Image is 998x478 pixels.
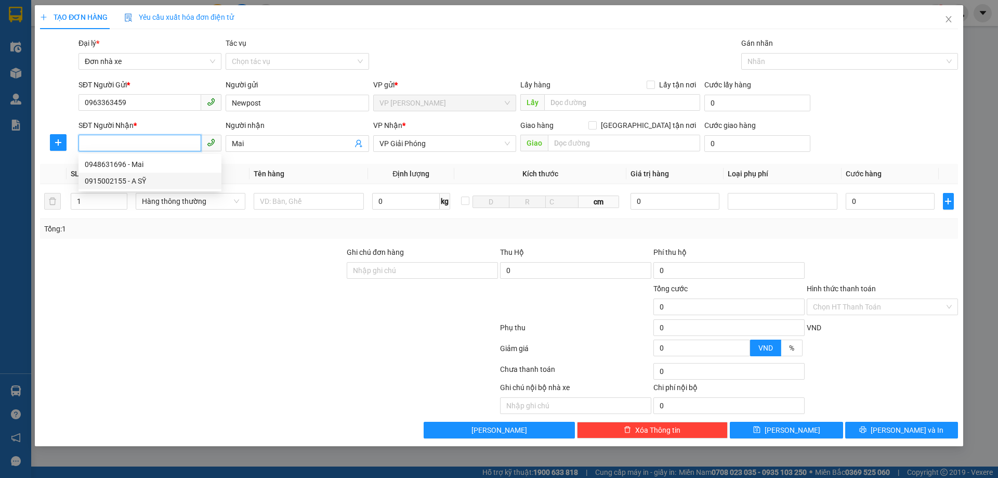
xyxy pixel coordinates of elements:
span: printer [859,426,866,434]
span: TẠO ĐƠN HÀNG [40,13,108,21]
span: Giao [520,135,548,151]
div: Chưa thanh toán [499,364,652,382]
button: plus [943,193,954,210]
input: Nhập ghi chú [500,397,651,414]
span: Tổng cước [653,285,688,293]
div: Ghi chú nội bộ nhà xe [500,382,651,397]
div: VP gửi [373,79,516,91]
label: Ghi chú đơn hàng [347,248,404,256]
span: plus [943,197,953,205]
label: Cước giao hàng [704,121,756,130]
span: [PERSON_NAME] và In [871,424,943,436]
img: logo [6,18,25,67]
span: save [753,426,760,434]
label: Gán nhãn [741,39,773,47]
span: SL [71,170,79,178]
div: Phụ thu [499,322,652,340]
button: printer[PERSON_NAME] và In [845,422,958,438]
span: VP Nhận [373,121,402,130]
strong: PHIẾU GỬI HÀNG [29,33,113,44]
span: Yêu cầu xuất hóa đơn điện tử [124,13,234,21]
span: close [944,15,953,23]
strong: Hotline : 0889 23 23 23 [37,46,104,54]
span: Cước hàng [846,170,882,178]
button: delete [44,193,61,210]
div: Tổng: 1 [44,223,385,235]
div: 0948631696 - Mai [78,156,221,173]
label: Tác vụ [226,39,246,47]
div: Chi phí nội bộ [653,382,805,397]
span: phone [207,138,215,147]
input: Cước giao hàng [704,135,810,152]
input: Dọc đường [544,94,700,111]
strong: CÔNG TY TNHH VĨNH QUANG [33,8,108,31]
input: C [545,196,579,208]
span: kg [440,193,450,210]
input: Cước lấy hàng [704,95,810,111]
input: D [472,196,509,208]
span: DDN1410250326 [116,11,205,24]
span: Định lượng [392,170,429,178]
span: user-add [354,139,363,148]
span: Lấy [520,94,544,111]
input: Ghi chú đơn hàng [347,262,498,279]
span: phone [207,98,215,106]
button: save[PERSON_NAME] [730,422,843,438]
span: Hàng thông thường [142,193,240,209]
span: VP Giải Phóng [379,136,510,151]
span: plus [40,14,47,21]
span: Website [57,57,82,65]
div: SĐT Người Gửi [78,79,221,91]
span: Đại lý [78,39,99,47]
span: cm [579,196,619,208]
span: [PERSON_NAME] [471,424,527,436]
span: % [789,344,794,352]
span: delete [624,426,631,434]
span: Tên hàng [254,170,284,178]
span: plus [50,138,66,147]
div: Người gửi [226,79,369,91]
strong: : [DOMAIN_NAME] [39,56,102,75]
button: Close [934,5,963,34]
span: Lấy tận nơi [655,79,700,91]
input: 0 [631,193,719,210]
div: 0948631696 - Mai [85,159,215,170]
span: Xóa Thông tin [635,424,680,436]
input: VD: Bàn, Ghế [254,193,364,210]
span: VND [758,344,773,352]
div: 0915002155 - A SỸ [85,175,215,187]
span: Giao hàng [520,121,554,130]
span: [PERSON_NAME] [765,424,820,436]
input: R [509,196,546,208]
span: VND [807,324,821,332]
span: [GEOGRAPHIC_DATA] tận nơi [597,120,700,131]
span: Lấy hàng [520,81,550,89]
th: Loại phụ phí [724,164,842,184]
span: Đơn nhà xe [85,54,215,69]
label: Hình thức thanh toán [807,285,876,293]
div: Giảm giá [499,343,652,361]
span: Kích thước [522,170,558,178]
input: Dọc đường [548,135,700,151]
div: Phí thu hộ [653,247,805,262]
div: 0915002155 - A SỸ [78,173,221,189]
div: SĐT Người Nhận [78,120,221,131]
span: VP DƯƠNG ĐÌNH NGHỆ [379,95,510,111]
button: plus [50,134,67,151]
span: Giá trị hàng [631,170,669,178]
span: Thu Hộ [500,248,524,256]
img: icon [124,14,133,22]
button: deleteXóa Thông tin [577,422,728,438]
button: [PERSON_NAME] [424,422,575,438]
div: Người nhận [226,120,369,131]
label: Cước lấy hàng [704,81,751,89]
